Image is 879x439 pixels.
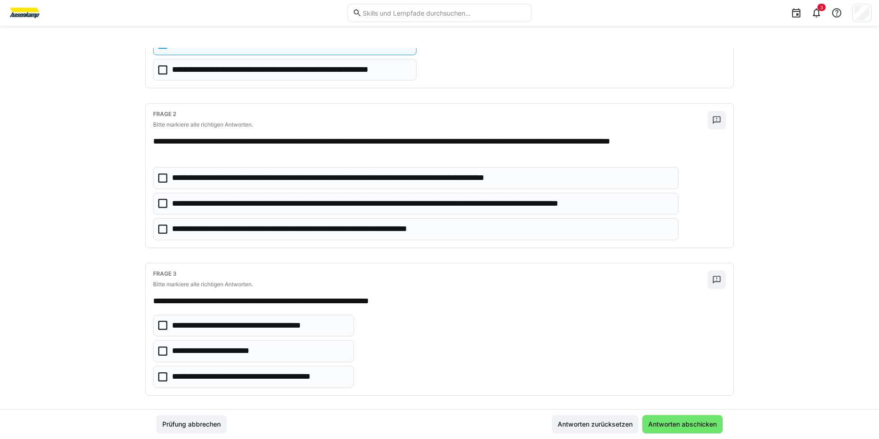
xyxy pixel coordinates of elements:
[161,420,222,429] span: Prüfung abbrechen
[153,281,708,288] p: Bitte markiere alle richtigen Antworten.
[153,271,708,277] h4: Frage 3
[153,121,708,128] p: Bitte markiere alle richtigen Antworten.
[362,9,526,17] input: Skills und Lernpfade durchsuchen…
[556,420,634,429] span: Antworten zurücksetzen
[552,415,639,433] button: Antworten zurücksetzen
[647,420,718,429] span: Antworten abschicken
[156,415,227,433] button: Prüfung abbrechen
[820,5,823,10] span: 3
[153,111,708,117] h4: Frage 2
[642,415,723,433] button: Antworten abschicken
